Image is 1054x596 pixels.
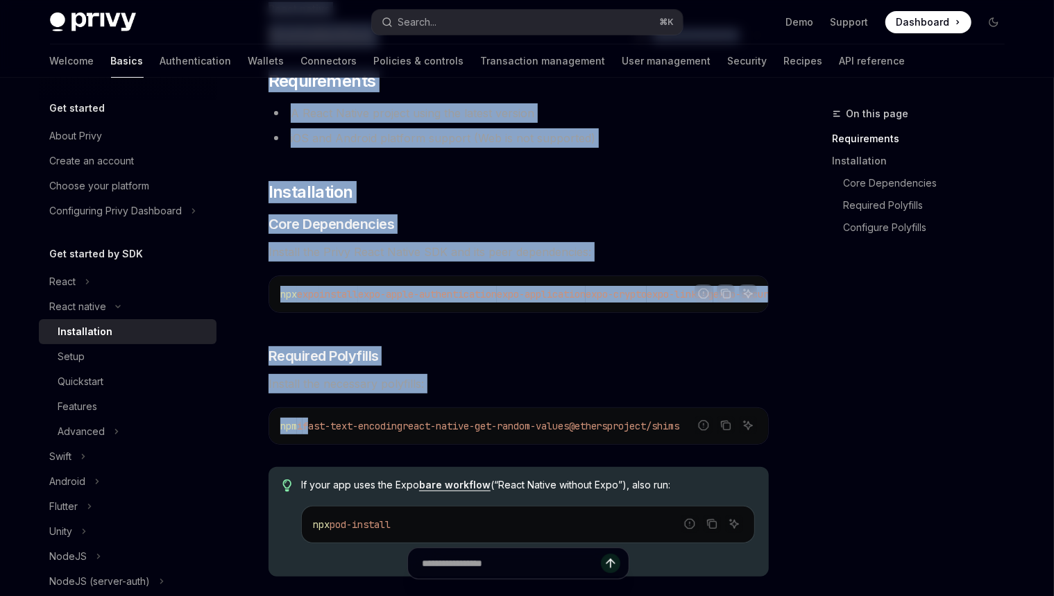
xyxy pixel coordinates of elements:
[50,44,94,78] a: Welcome
[833,128,1016,150] a: Requirements
[983,11,1005,33] button: Toggle dark mode
[50,178,150,194] div: Choose your platform
[39,173,216,198] a: Choose your platform
[784,44,823,78] a: Recipes
[569,420,680,432] span: @ethersproject/shims
[39,394,216,419] a: Features
[39,469,216,494] button: Toggle Android section
[833,216,1016,239] a: Configure Polyfills
[50,246,144,262] h5: Get started by SDK
[160,44,232,78] a: Authentication
[280,288,297,300] span: npx
[282,479,292,492] svg: Tip
[419,479,491,491] a: bare workflow
[269,242,769,262] span: Install the Privy React Native SDK and its peer dependencies:
[50,273,76,290] div: React
[39,269,216,294] button: Toggle React section
[39,148,216,173] a: Create an account
[402,420,569,432] span: react-native-get-random-values
[739,416,757,434] button: Ask AI
[833,194,1016,216] a: Required Polyfills
[297,288,319,300] span: expo
[50,523,73,540] div: Unity
[111,44,144,78] a: Basics
[313,518,330,531] span: npx
[50,128,103,144] div: About Privy
[681,515,699,533] button: Report incorrect code
[497,288,586,300] span: expo-application
[481,44,606,78] a: Transaction management
[269,214,395,234] span: Core Dependencies
[398,14,437,31] div: Search...
[50,153,135,169] div: Create an account
[58,373,104,390] div: Quickstart
[39,569,216,594] button: Toggle NodeJS (server-auth) section
[717,416,735,434] button: Copy the contents from the code block
[269,70,376,92] span: Requirements
[601,554,620,573] button: Send message
[330,518,391,531] span: pod-install
[840,44,906,78] a: API reference
[39,198,216,223] button: Toggle Configuring Privy Dashboard section
[422,548,601,579] input: Ask a question...
[358,288,497,300] span: expo-apple-authentication
[301,478,754,492] span: If your app uses the Expo (“React Native without Expo”), also run:
[372,10,683,35] button: Open search
[50,473,86,490] div: Android
[885,11,971,33] a: Dashboard
[660,17,674,28] span: ⌘ K
[269,103,769,123] li: A React Native project using the latest version
[39,124,216,148] a: About Privy
[847,105,909,122] span: On this page
[586,288,647,300] span: expo-crypto
[717,284,735,303] button: Copy the contents from the code block
[739,284,757,303] button: Ask AI
[319,288,358,300] span: install
[58,348,85,365] div: Setup
[50,573,151,590] div: NodeJS (server-auth)
[713,288,808,300] span: expo-secure-store
[301,44,357,78] a: Connectors
[39,294,216,319] button: Toggle React native section
[39,544,216,569] button: Toggle NodeJS section
[58,423,105,440] div: Advanced
[269,346,379,366] span: Required Polyfills
[39,494,216,519] button: Toggle Flutter section
[833,172,1016,194] a: Core Dependencies
[831,15,869,29] a: Support
[725,515,743,533] button: Ask AI
[280,420,297,432] span: npm
[50,548,87,565] div: NodeJS
[39,444,216,469] button: Toggle Swift section
[297,420,303,432] span: i
[622,44,711,78] a: User management
[695,284,713,303] button: Report incorrect code
[58,398,98,415] div: Features
[374,44,464,78] a: Policies & controls
[647,288,713,300] span: expo-linking
[248,44,284,78] a: Wallets
[695,416,713,434] button: Report incorrect code
[728,44,767,78] a: Security
[58,323,113,340] div: Installation
[703,515,721,533] button: Copy the contents from the code block
[50,498,78,515] div: Flutter
[303,420,402,432] span: fast-text-encoding
[269,181,353,203] span: Installation
[50,100,105,117] h5: Get started
[50,298,107,315] div: React native
[39,419,216,444] button: Toggle Advanced section
[50,203,182,219] div: Configuring Privy Dashboard
[786,15,814,29] a: Demo
[269,374,769,393] span: Install the necessary polyfills:
[896,15,950,29] span: Dashboard
[50,448,72,465] div: Swift
[39,369,216,394] a: Quickstart
[39,519,216,544] button: Toggle Unity section
[39,344,216,369] a: Setup
[50,12,136,32] img: dark logo
[269,128,769,148] li: iOS and Android platform support (Web is not supported)
[833,150,1016,172] a: Installation
[39,319,216,344] a: Installation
